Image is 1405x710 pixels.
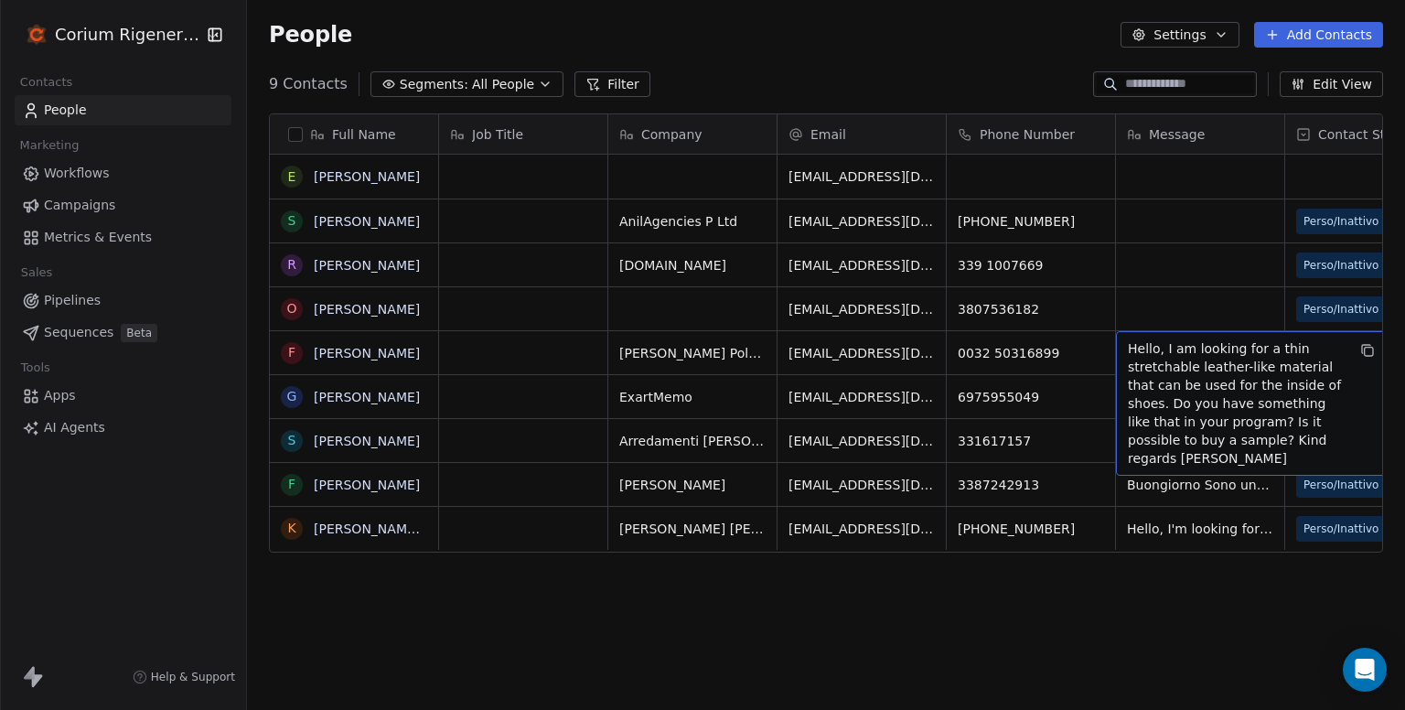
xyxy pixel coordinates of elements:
[958,520,1104,538] span: [PHONE_NUMBER]
[1116,114,1284,154] div: Message
[1149,125,1205,144] span: Message
[44,291,101,310] span: Pipelines
[44,386,76,405] span: Apps
[26,24,48,46] img: bitmap.png
[15,190,231,221] a: Campaigns
[22,19,195,50] button: Corium Rigenerato
[788,256,935,274] span: [EMAIL_ADDRESS][DOMAIN_NAME]
[1343,648,1387,692] div: Open Intercom Messenger
[810,125,846,144] span: Email
[288,211,296,231] div: S
[788,212,935,231] span: [EMAIL_ADDRESS][DOMAIN_NAME]
[472,75,534,94] span: All People
[619,212,766,231] span: AnilAgencies P Ltd
[947,114,1115,154] div: Phone Number
[288,475,295,494] div: f
[1127,520,1273,538] span: Hello, I'm looking for coated bonded leather in black to line and give a firm stiff structure to ...
[270,114,438,154] div: Full Name
[314,522,531,536] a: [PERSON_NAME] [PERSON_NAME]
[788,344,935,362] span: [EMAIL_ADDRESS][DOMAIN_NAME]
[15,158,231,188] a: Workflows
[439,114,607,154] div: Job Title
[958,388,1104,406] span: 6975955049
[641,125,702,144] span: Company
[15,413,231,443] a: AI Agents
[788,476,935,494] span: [EMAIL_ADDRESS][DOMAIN_NAME]
[574,71,650,97] button: Filter
[788,520,935,538] span: [EMAIL_ADDRESS][DOMAIN_NAME]
[314,214,420,229] a: [PERSON_NAME]
[55,23,201,47] span: Corium Rigenerato
[314,258,420,273] a: [PERSON_NAME]
[287,519,295,538] div: K
[314,169,420,184] a: [PERSON_NAME]
[1128,339,1346,468] span: Hello, I am looking for a thin stretchable leather-like material that can be used for the inside ...
[314,302,420,317] a: [PERSON_NAME]
[288,431,296,450] div: s
[958,300,1104,318] span: 3807536182
[287,387,297,406] div: G
[619,476,766,494] span: [PERSON_NAME]
[270,155,439,695] div: grid
[958,432,1104,450] span: 331617157
[287,255,296,274] div: R
[15,381,231,411] a: Apps
[15,317,231,348] a: SequencesBeta
[15,222,231,253] a: Metrics & Events
[44,228,152,247] span: Metrics & Events
[1303,520,1378,538] span: Perso/Inattivo
[314,346,420,360] a: [PERSON_NAME]
[288,167,296,187] div: E
[619,388,766,406] span: ExartMemo
[15,285,231,316] a: Pipelines
[44,101,87,120] span: People
[788,388,935,406] span: [EMAIL_ADDRESS][DOMAIN_NAME]
[332,125,396,144] span: Full Name
[288,343,295,362] div: F
[314,478,420,492] a: [PERSON_NAME]
[44,164,110,183] span: Workflows
[1127,476,1273,494] span: Buongiorno Sono un eco-designer e pioniere nel settore della moda sostenibile, con oltre 25 anni ...
[619,256,766,274] span: [DOMAIN_NAME]
[958,256,1104,274] span: 339 1007669
[1280,71,1383,97] button: Edit View
[151,670,235,684] span: Help & Support
[788,300,935,318] span: [EMAIL_ADDRESS][DOMAIN_NAME]
[619,432,766,450] span: Arredamenti [PERSON_NAME] [PERSON_NAME] snc
[269,21,352,48] span: People
[1121,22,1239,48] button: Settings
[13,259,60,286] span: Sales
[286,299,296,318] div: O
[958,476,1104,494] span: 3387242913
[400,75,468,94] span: Segments:
[12,69,80,96] span: Contacts
[121,324,157,342] span: Beta
[44,196,115,215] span: Campaigns
[44,418,105,437] span: AI Agents
[472,125,523,144] span: Job Title
[778,114,946,154] div: Email
[788,167,935,186] span: [EMAIL_ADDRESS][DOMAIN_NAME]
[13,354,58,382] span: Tools
[314,390,420,404] a: [PERSON_NAME]
[1303,476,1378,494] span: Perso/Inattivo
[619,520,766,538] span: [PERSON_NAME] [PERSON_NAME]
[608,114,777,154] div: Company
[788,432,935,450] span: [EMAIL_ADDRESS][DOMAIN_NAME]
[1303,256,1378,274] span: Perso/Inattivo
[1303,300,1378,318] span: Perso/Inattivo
[980,125,1075,144] span: Phone Number
[12,132,87,159] span: Marketing
[44,323,113,342] span: Sequences
[619,344,766,362] span: [PERSON_NAME] Polyester
[1254,22,1383,48] button: Add Contacts
[1303,212,1378,231] span: Perso/Inattivo
[269,73,348,95] span: 9 Contacts
[958,212,1104,231] span: [PHONE_NUMBER]
[958,344,1104,362] span: 0032 50316899
[314,434,420,448] a: [PERSON_NAME]
[15,95,231,125] a: People
[133,670,235,684] a: Help & Support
